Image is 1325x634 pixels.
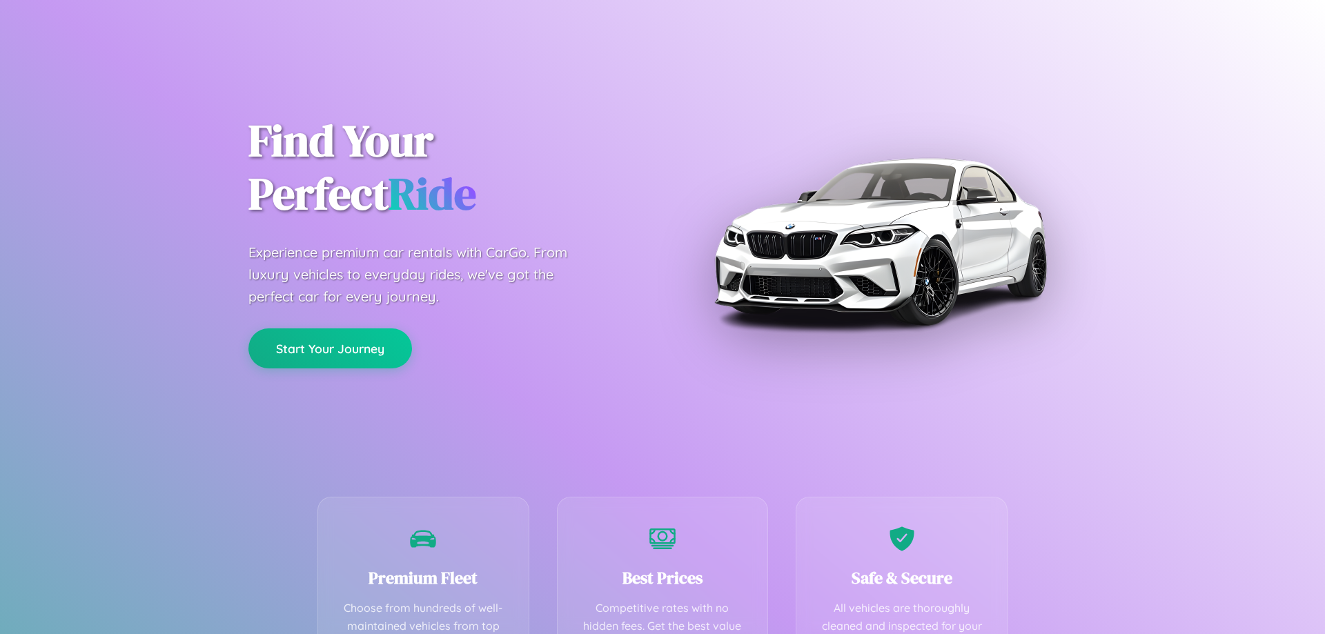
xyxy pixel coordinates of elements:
[339,566,508,589] h3: Premium Fleet
[707,69,1052,414] img: Premium BMW car rental vehicle
[248,328,412,368] button: Start Your Journey
[817,566,986,589] h3: Safe & Secure
[248,241,593,308] p: Experience premium car rentals with CarGo. From luxury vehicles to everyday rides, we've got the ...
[389,164,476,224] span: Ride
[578,566,747,589] h3: Best Prices
[248,115,642,221] h1: Find Your Perfect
